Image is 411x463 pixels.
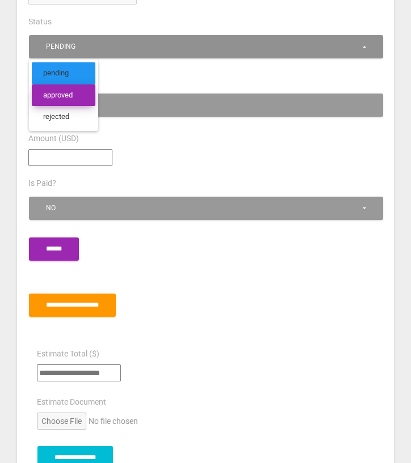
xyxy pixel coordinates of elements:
div: Select a status [46,100,361,110]
label: Claim Status [28,75,73,86]
div: No [46,203,361,213]
span: approved [43,90,73,101]
label: Estimate Document [37,397,106,408]
label: Estimate Total ($) [37,349,99,360]
label: Status [28,16,52,28]
button: Select a status [29,94,383,117]
button: pending [29,35,383,58]
div: pending [46,42,361,52]
span: pending [43,68,69,79]
label: Is Paid? [28,178,56,189]
span: rejected [43,112,69,122]
label: Amount (USD) [28,133,79,145]
button: No [29,197,383,220]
